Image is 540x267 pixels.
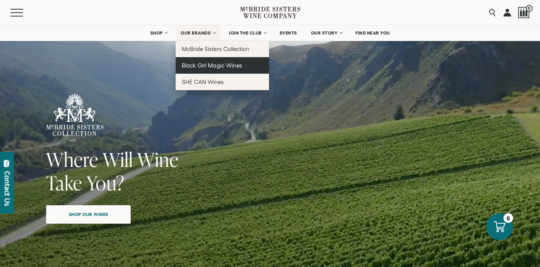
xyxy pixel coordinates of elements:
[176,41,269,57] a: McBride Sisters Collection
[137,146,179,173] span: Wine
[275,25,302,41] a: EVENTS
[356,30,390,36] span: FIND NEAR YOU
[3,171,11,206] div: Contact Us
[176,25,220,41] a: OUR BRANDS
[46,146,98,173] span: Where
[306,25,347,41] a: OUR STORY
[229,30,262,36] span: JOIN THE CLUB
[503,213,513,223] div: 0
[103,146,133,173] span: Will
[145,25,172,41] a: SHOP
[181,30,211,36] span: OUR BRANDS
[182,46,249,52] span: McBride Sisters Collection
[176,74,269,90] a: SHE CAN Wines
[176,57,269,74] a: Black Girl Magic Wines
[526,5,533,12] span: 0
[311,30,338,36] span: OUR STORY
[224,25,271,41] a: JOIN THE CLUB
[46,170,82,196] span: Take
[280,30,297,36] span: EVENTS
[351,25,395,41] a: FIND NEAR YOU
[86,170,125,196] span: You?
[182,62,242,69] span: Black Girl Magic Wines
[150,30,163,36] span: SHOP
[10,9,38,16] button: Mobile Menu Trigger
[55,207,122,222] span: Shop our wines
[46,205,131,224] a: Shop our wines
[182,79,224,85] span: SHE CAN Wines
